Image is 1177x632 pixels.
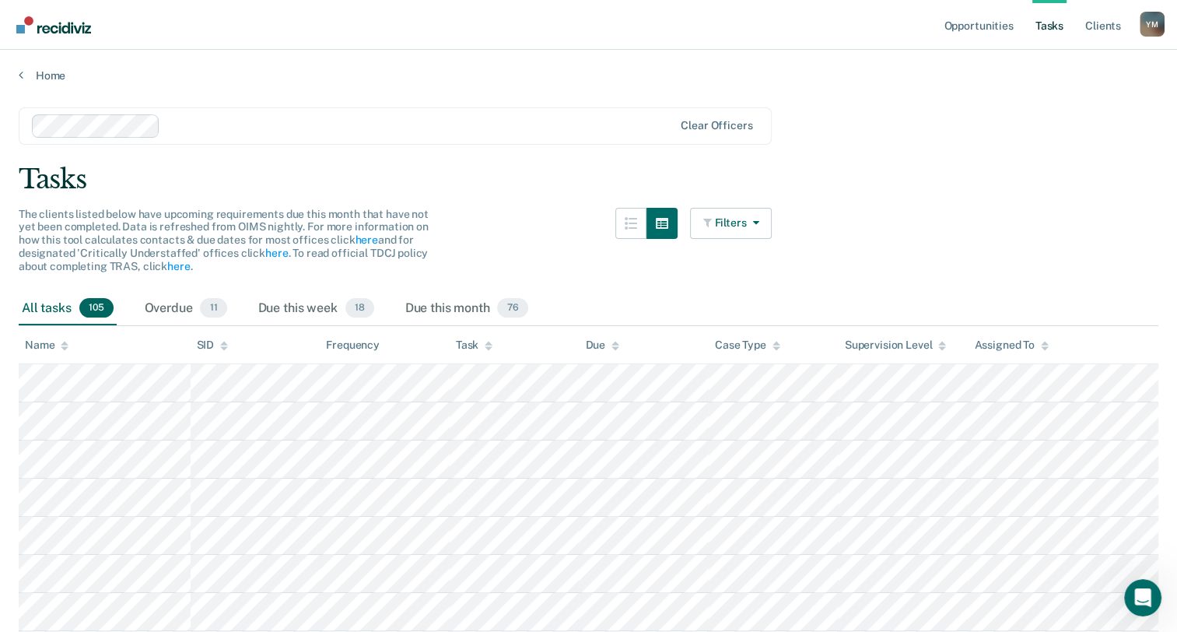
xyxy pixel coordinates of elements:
[19,292,117,326] div: All tasks105
[1140,12,1165,37] div: Y M
[197,339,229,352] div: SID
[32,223,260,239] div: Send us a message
[31,30,117,54] img: logo
[585,339,619,352] div: Due
[355,233,377,246] a: here
[497,298,527,318] span: 76
[200,298,226,318] span: 11
[255,292,377,326] div: Due this week18
[456,339,492,352] div: Task
[16,209,296,252] div: Send us a message
[207,525,261,535] span: Messages
[152,25,184,56] img: Profile image for Nora
[167,260,190,272] a: here
[845,339,947,352] div: Supervision Level
[19,208,429,272] span: The clients listed below have upcoming requirements due this month that have not yet been complet...
[19,163,1158,195] div: Tasks
[715,339,780,352] div: Case Type
[79,298,114,318] span: 105
[1140,12,1165,37] button: Profile dropdown button
[156,486,311,548] button: Messages
[265,247,288,259] a: here
[25,339,68,352] div: Name
[326,339,380,352] div: Frequency
[212,25,243,56] div: Profile image for Krysty
[19,68,1158,83] a: Home
[974,339,1048,352] div: Assigned To
[402,292,531,326] div: Due this month76
[268,25,296,53] div: Close
[60,525,95,535] span: Home
[31,163,280,190] p: How can we help?
[681,119,752,132] div: Clear officers
[142,292,230,326] div: Overdue11
[31,111,280,163] p: Hi [PERSON_NAME] 👋
[16,16,91,33] img: Recidiviz
[182,25,213,56] img: Profile image for Rajan
[1124,579,1161,616] iframe: Intercom live chat
[690,208,772,239] button: Filters
[345,298,374,318] span: 18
